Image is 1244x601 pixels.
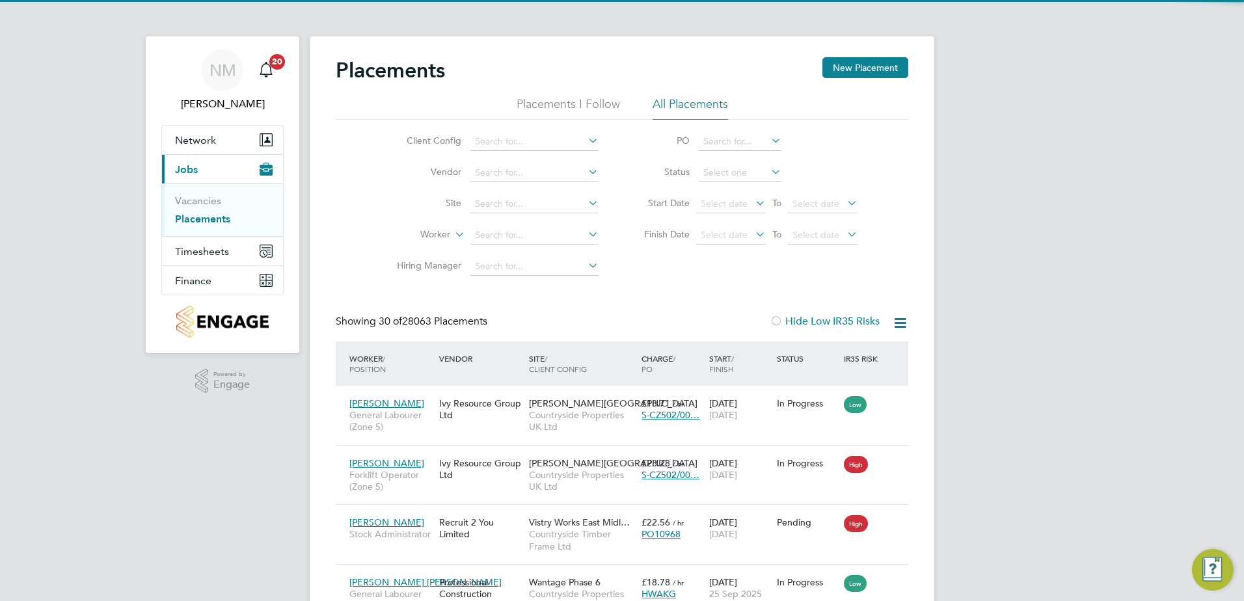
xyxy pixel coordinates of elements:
[642,576,670,588] span: £18.78
[529,469,635,492] span: Countryside Properties UK Ltd
[346,390,908,401] a: [PERSON_NAME]General Labourer (Zone 5)Ivy Resource Group Ltd[PERSON_NAME][GEOGRAPHIC_DATA]Country...
[195,369,250,394] a: Powered byEngage
[253,49,279,91] a: 20
[529,528,635,552] span: Countryside Timber Frame Ltd
[777,457,838,469] div: In Progress
[529,457,697,469] span: [PERSON_NAME][GEOGRAPHIC_DATA]
[176,306,268,338] img: countryside-properties-logo-retina.png
[162,266,283,295] button: Finance
[709,528,737,540] span: [DATE]
[161,49,284,112] a: NM[PERSON_NAME]
[642,469,699,481] span: S-CZ502/00…
[161,96,284,112] span: Nicola Meacham
[349,457,424,469] span: [PERSON_NAME]
[701,229,748,241] span: Select date
[768,194,785,211] span: To
[470,226,599,245] input: Search for...
[436,347,526,370] div: Vendor
[642,397,670,409] span: £18.71
[844,396,867,413] span: Low
[346,450,908,461] a: [PERSON_NAME]Forklift Operator (Zone 5)Ivy Resource Group Ltd[PERSON_NAME][GEOGRAPHIC_DATA]Countr...
[349,397,424,409] span: [PERSON_NAME]
[774,347,841,370] div: Status
[673,399,684,408] span: / hr
[631,228,690,240] label: Finish Date
[175,213,230,225] a: Placements
[470,258,599,276] input: Search for...
[386,135,461,146] label: Client Config
[844,515,868,532] span: High
[210,62,236,79] span: NM
[336,315,490,328] div: Showing
[269,54,285,70] span: 20
[386,197,461,209] label: Site
[777,516,838,528] div: Pending
[844,456,868,473] span: High
[161,306,284,338] a: Go to home page
[529,516,630,528] span: Vistry Works East Midl…
[349,469,433,492] span: Forklift Operator (Zone 5)
[175,134,216,146] span: Network
[701,198,748,209] span: Select date
[162,126,283,154] button: Network
[349,516,424,528] span: [PERSON_NAME]
[529,397,697,409] span: [PERSON_NAME][GEOGRAPHIC_DATA]
[146,36,299,353] nav: Main navigation
[631,135,690,146] label: PO
[386,260,461,271] label: Hiring Manager
[631,166,690,178] label: Status
[346,347,436,381] div: Worker
[706,391,774,427] div: [DATE]
[709,469,737,481] span: [DATE]
[529,353,587,374] span: / Client Config
[379,315,402,328] span: 30 of
[517,96,620,120] li: Placements I Follow
[526,347,638,381] div: Site
[346,509,908,520] a: [PERSON_NAME]Stock AdministratorRecruit 2 You LimitedVistry Works East Midl…Countryside Timber Fr...
[436,391,526,427] div: Ivy Resource Group Ltd
[470,133,599,151] input: Search for...
[162,155,283,183] button: Jobs
[777,397,838,409] div: In Progress
[653,96,728,120] li: All Placements
[349,409,433,433] span: General Labourer (Zone 5)
[175,163,198,176] span: Jobs
[642,588,676,600] span: HWAKG
[213,369,250,380] span: Powered by
[470,164,599,182] input: Search for...
[673,518,684,528] span: / hr
[706,347,774,381] div: Start
[699,164,781,182] input: Select one
[349,353,386,374] span: / Position
[529,576,601,588] span: Wantage Phase 6
[162,183,283,236] div: Jobs
[336,57,445,83] h2: Placements
[709,409,737,421] span: [DATE]
[699,133,781,151] input: Search for...
[470,195,599,213] input: Search for...
[768,226,785,243] span: To
[706,510,774,546] div: [DATE]
[162,237,283,265] button: Timesheets
[706,451,774,487] div: [DATE]
[175,194,221,207] a: Vacancies
[642,528,681,540] span: PO10968
[175,245,229,258] span: Timesheets
[436,510,526,546] div: Recruit 2 You Limited
[349,576,502,588] span: [PERSON_NAME] [PERSON_NAME]
[642,353,675,374] span: / PO
[213,379,250,390] span: Engage
[386,166,461,178] label: Vendor
[175,274,211,287] span: Finance
[673,459,684,468] span: / hr
[436,451,526,487] div: Ivy Resource Group Ltd
[642,409,699,421] span: S-CZ502/00…
[631,197,690,209] label: Start Date
[673,578,684,587] span: / hr
[709,353,734,374] span: / Finish
[375,228,450,241] label: Worker
[349,528,433,540] span: Stock Administrator
[770,315,880,328] label: Hide Low IR35 Risks
[529,409,635,433] span: Countryside Properties UK Ltd
[709,588,762,600] span: 25 Sep 2025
